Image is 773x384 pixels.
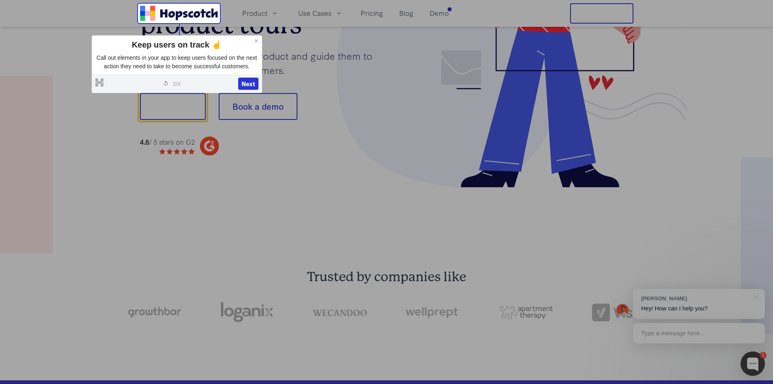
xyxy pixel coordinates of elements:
[633,323,765,343] div: Type a message here...
[219,93,297,120] button: Book a demo
[95,39,258,50] div: Keep users on track ☝️
[140,93,206,120] button: Show me!
[173,80,181,87] span: 2 / 5
[396,7,417,20] a: Blog
[641,304,757,313] p: Hey! How can I help you?
[570,3,633,24] button: Free Trial
[357,7,386,20] a: Pricing
[641,295,749,302] div: [PERSON_NAME]
[298,8,332,18] span: Use Cases
[760,352,767,359] div: 1
[242,8,267,18] span: Product
[140,137,195,147] div: / 5 stars on G2
[616,304,629,316] img: Mark Spera
[220,298,274,327] img: loganix-logo
[293,7,348,20] button: Use Cases
[95,54,258,71] p: Call out elements in your app to keep users focused on the next action they need to take to becom...
[313,308,367,316] img: wecandoo-logo
[426,7,452,20] a: Demo
[88,269,685,285] h2: Trusted by companies like
[592,304,646,321] img: vism logo
[237,7,284,20] button: Product
[406,305,460,320] img: wellprept logo
[140,6,218,21] a: Home
[127,307,181,317] img: growthbar-logo
[140,49,387,77] p: Educate users about your product and guide them to becoming successful customers.
[238,78,258,90] button: Next
[140,137,149,146] strong: 4.8
[499,306,553,319] img: png-apartment-therapy-house-studio-apartment-home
